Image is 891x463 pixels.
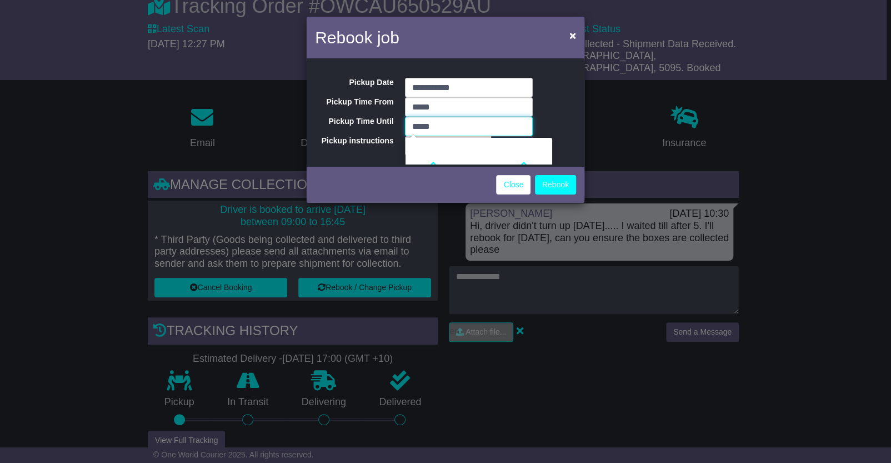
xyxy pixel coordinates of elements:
h4: Rebook job [315,25,399,50]
a: Close [496,175,530,195]
button: Close [564,24,582,47]
a: Increment Minute [507,144,540,184]
button: Rebook [535,175,576,195]
label: Pickup Time Until [307,117,399,126]
button: Popular [491,136,532,156]
label: Pickup Time From [307,97,399,107]
a: Increment Hour [417,144,450,184]
label: Pickup instructions [307,136,399,146]
label: Pickup Date [307,78,399,87]
span: × [569,29,576,42]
